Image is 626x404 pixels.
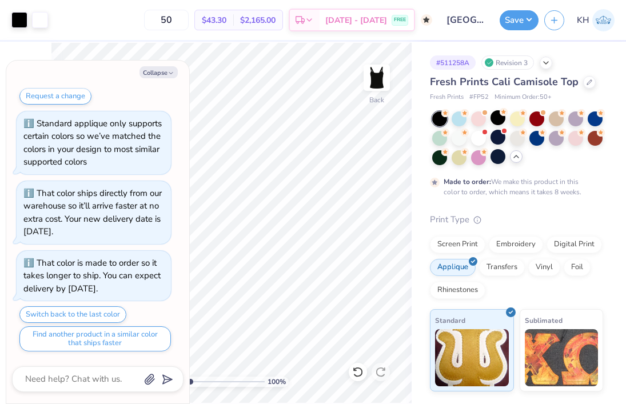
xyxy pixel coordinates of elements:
div: We make this product in this color to order, which means it takes 8 weeks. [444,177,584,197]
span: FREE [394,16,406,24]
img: Kayley Harris [592,9,615,31]
a: KH [577,9,615,31]
span: Fresh Prints [430,93,464,102]
img: Back [365,66,388,89]
span: # FP52 [469,93,489,102]
div: Standard applique only supports certain colors so we’ve matched the colors in your design to most... [23,118,162,168]
span: 100 % [268,377,286,387]
div: That color is made to order so it takes longer to ship. You can expect delivery by [DATE]. [23,257,161,294]
div: Foil [564,259,591,276]
span: Minimum Order: 50 + [495,93,552,102]
span: $2,165.00 [240,14,276,26]
span: Fresh Prints Cali Camisole Top [430,75,579,89]
div: Back [369,95,384,105]
input: – – [144,10,189,30]
img: Standard [435,329,509,386]
span: $43.30 [202,14,226,26]
button: Request a change [19,88,91,105]
button: Switch back to the last color [19,306,126,323]
div: Revision 3 [481,55,534,70]
button: Save [500,10,539,30]
div: Vinyl [528,259,560,276]
div: Transfers [479,259,525,276]
div: Embroidery [489,236,543,253]
div: Screen Print [430,236,485,253]
span: [DATE] - [DATE] [325,14,387,26]
div: Print Type [430,213,603,226]
img: Sublimated [525,329,599,386]
div: Applique [430,259,476,276]
div: Digital Print [547,236,602,253]
div: That color ships directly from our warehouse so it’ll arrive faster at no extra cost. Your new de... [23,187,162,238]
button: Find another product in a similar color that ships faster [19,326,171,351]
span: Sublimated [525,314,563,326]
strong: Made to order: [444,177,491,186]
div: # 511258A [430,55,476,70]
input: Untitled Design [438,9,494,31]
span: KH [577,14,589,27]
div: Rhinestones [430,282,485,299]
button: Collapse [139,66,178,78]
span: Standard [435,314,465,326]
